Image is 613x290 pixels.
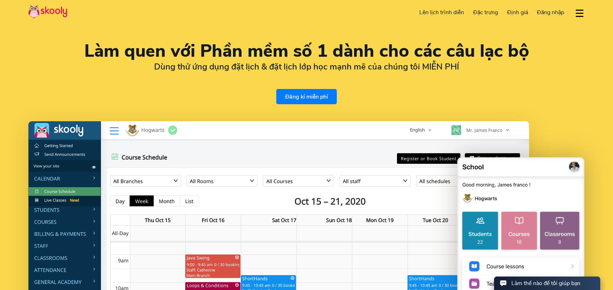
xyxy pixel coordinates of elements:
[28,43,585,60] h1: Làm quen với Phần mềm số 1 dành cho các câu lạc bộ
[537,9,564,16] span: Đăng nhập
[532,7,569,18] a: Đăng nhập
[574,5,585,21] button: dropdown menu
[276,89,337,104] a: Đăng kí miễn phí
[415,7,469,18] a: Lên lịch trình diễn
[28,5,67,18] img: Skooly
[503,7,533,18] a: Định giá
[507,9,528,16] span: Định giá
[469,7,503,18] a: Đặc trưng
[28,61,585,72] h2: Dùng thử ứng dụng đặt lịch & đặt lịch lớp học mạnh mẽ của chúng tôi MIỄN PHÍ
